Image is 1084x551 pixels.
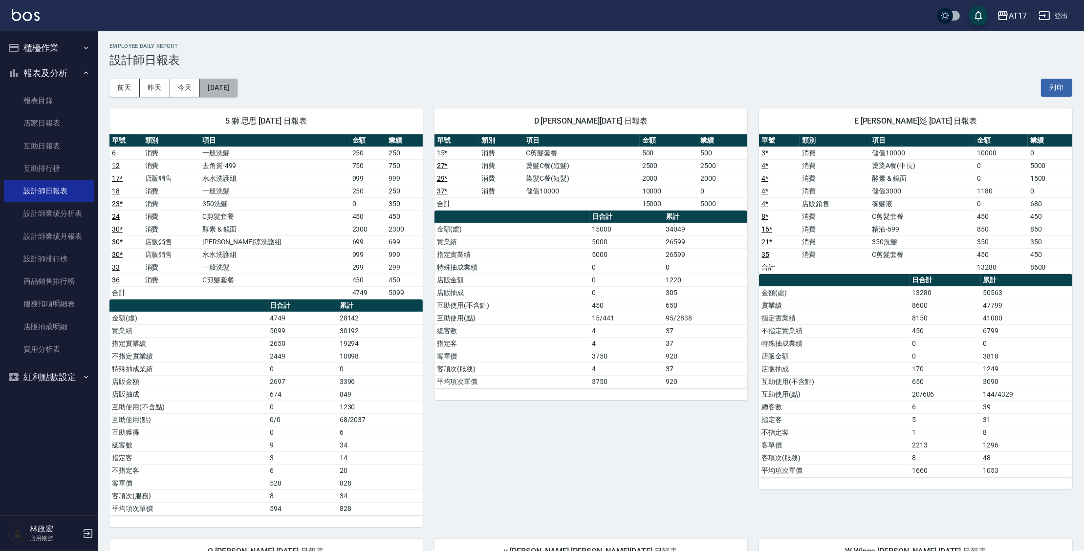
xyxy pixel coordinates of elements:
[910,426,981,439] td: 1
[523,185,639,197] td: 儲值10000
[337,401,423,413] td: 1230
[640,185,698,197] td: 10000
[1028,261,1072,274] td: 8600
[869,197,975,210] td: 養髮液
[479,185,523,197] td: 消費
[981,375,1072,388] td: 3090
[759,134,800,147] th: 單號
[590,312,664,324] td: 15/441
[869,235,975,248] td: 350洗髮
[975,235,1027,248] td: 350
[267,312,337,324] td: 4749
[337,388,423,401] td: 849
[143,134,200,147] th: 類別
[121,116,411,126] span: 5 獅 思思 [DATE] 日報表
[640,134,698,147] th: 金額
[869,172,975,185] td: 酵素 & 鏡面
[869,248,975,261] td: C剪髮套餐
[523,147,639,159] td: C剪髮套餐
[869,159,975,172] td: 燙染A餐(中長)
[434,197,479,210] td: 合計
[975,185,1027,197] td: 1180
[8,524,27,543] img: Person
[434,235,590,248] td: 實業績
[1028,172,1072,185] td: 1500
[337,324,423,337] td: 30192
[975,147,1027,159] td: 10000
[109,413,267,426] td: 互助使用(點)
[759,350,910,362] td: 店販金額
[590,248,664,261] td: 5000
[759,388,910,401] td: 互助使用(點)
[267,477,337,489] td: 528
[350,261,387,274] td: 299
[1041,79,1072,97] button: 列印
[981,464,1072,477] td: 1053
[759,464,910,477] td: 平均項次單價
[869,185,975,197] td: 儲值3000
[981,337,1072,350] td: 0
[434,362,590,375] td: 客項次(服務)
[981,350,1072,362] td: 3818
[170,79,200,97] button: 今天
[4,112,94,134] a: 店家日報表
[981,274,1072,287] th: 累計
[1028,185,1072,197] td: 0
[523,134,639,147] th: 項目
[386,248,423,261] td: 999
[761,251,769,258] a: 35
[386,159,423,172] td: 750
[910,337,981,350] td: 0
[663,261,747,274] td: 0
[975,210,1027,223] td: 450
[143,172,200,185] td: 店販銷售
[975,261,1027,274] td: 13280
[663,211,747,223] th: 累計
[109,375,267,388] td: 店販金額
[350,223,387,235] td: 2300
[759,362,910,375] td: 店販抽成
[910,350,981,362] td: 0
[386,274,423,286] td: 450
[698,159,748,172] td: 2500
[30,534,80,543] p: 店用帳號
[434,223,590,235] td: 金額(虛)
[640,197,698,210] td: 15000
[4,248,94,270] a: 設計師排行榜
[910,312,981,324] td: 8150
[109,337,267,350] td: 指定實業績
[143,248,200,261] td: 店販銷售
[4,89,94,112] a: 報表目錄
[479,147,523,159] td: 消費
[981,451,1072,464] td: 48
[112,212,120,220] a: 24
[109,134,423,299] table: a dense table
[267,489,337,502] td: 8
[4,35,94,61] button: 櫃檯作業
[759,324,910,337] td: 不指定實業績
[350,147,387,159] td: 250
[434,286,590,299] td: 店販抽成
[759,426,910,439] td: 不指定客
[698,172,748,185] td: 2000
[800,210,869,223] td: 消費
[590,324,664,337] td: 4
[759,312,910,324] td: 指定實業績
[337,299,423,312] th: 累計
[759,134,1072,274] table: a dense table
[434,134,479,147] th: 單號
[434,274,590,286] td: 店販金額
[523,172,639,185] td: 染髮C餐(短髮)
[975,159,1027,172] td: 0
[800,197,869,210] td: 店販銷售
[910,362,981,375] td: 170
[1028,134,1072,147] th: 業績
[143,210,200,223] td: 消費
[200,79,237,97] button: [DATE]
[386,197,423,210] td: 350
[590,350,664,362] td: 3750
[386,286,423,299] td: 5099
[759,286,910,299] td: 金額(虛)
[981,362,1072,375] td: 1249
[759,337,910,350] td: 特殊抽成業績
